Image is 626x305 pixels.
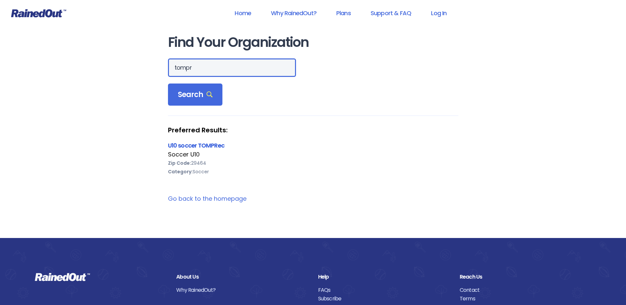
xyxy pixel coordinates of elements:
div: Soccer U10 [168,150,458,159]
div: Reach Us [460,273,591,281]
a: Plans [328,6,359,20]
a: Log In [422,6,455,20]
a: U10 soccer TOMPRec [168,141,224,150]
b: Category: [168,168,193,175]
strong: Preferred Results: [168,126,458,134]
a: Why RainedOut? [176,286,308,294]
div: 29464 [168,159,458,167]
h1: Find Your Organization [168,35,458,50]
div: Help [318,273,450,281]
div: About Us [176,273,308,281]
a: Home [226,6,260,20]
b: Zip Code: [168,160,191,166]
div: Search [168,84,223,106]
input: Search Orgs… [168,58,296,77]
a: FAQs [318,286,450,294]
a: Go back to the homepage [168,194,247,203]
div: Soccer [168,167,458,176]
a: Support & FAQ [362,6,420,20]
span: Search [178,90,213,99]
div: U10 soccer TOMPRec [168,141,458,150]
a: Contact [460,286,591,294]
a: Why RainedOut? [262,6,325,20]
a: Subscribe [318,294,450,303]
a: Terms [460,294,591,303]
